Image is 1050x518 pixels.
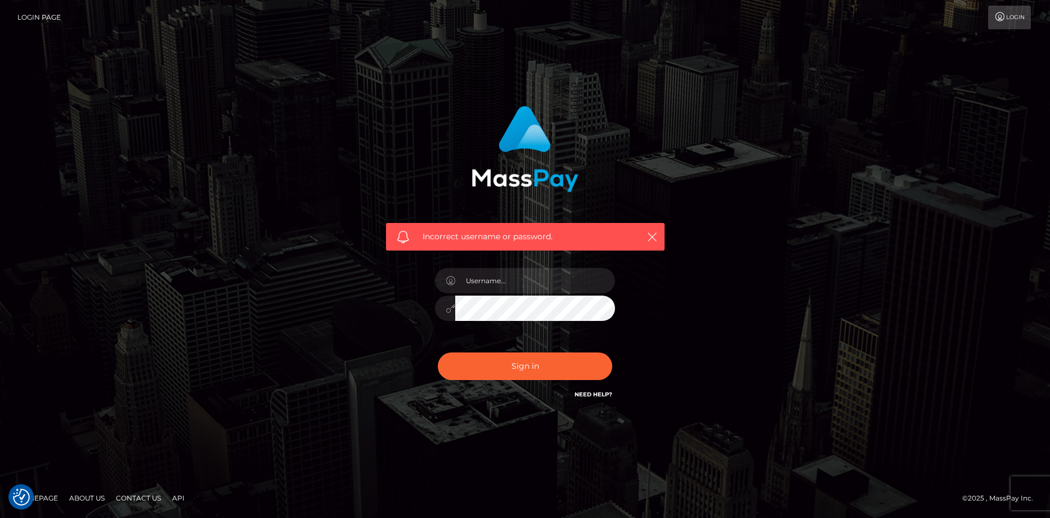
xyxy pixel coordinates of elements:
a: About Us [65,489,109,507]
a: Need Help? [575,391,612,398]
button: Consent Preferences [13,489,30,506]
img: MassPay Login [472,106,578,192]
a: Homepage [12,489,62,507]
img: Revisit consent button [13,489,30,506]
button: Sign in [438,352,612,380]
a: Login [988,6,1031,29]
a: Contact Us [111,489,165,507]
input: Username... [455,268,615,293]
a: API [168,489,189,507]
span: Incorrect username or password. [423,231,628,243]
div: © 2025 , MassPay Inc. [962,492,1042,504]
a: Login Page [17,6,61,29]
